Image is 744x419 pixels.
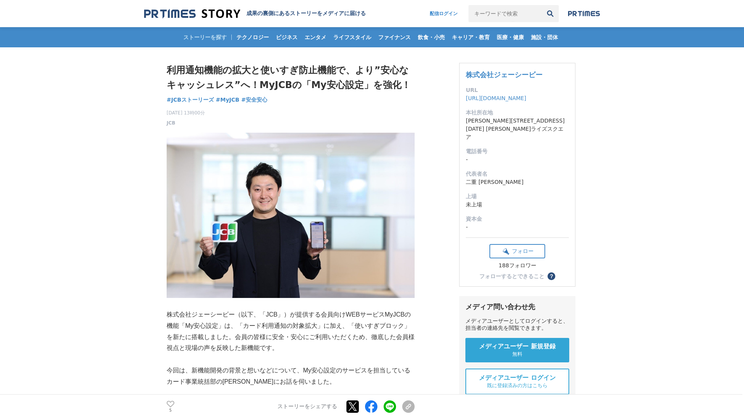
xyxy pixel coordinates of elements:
[167,96,214,103] span: #JCBストーリーズ
[415,34,448,41] span: 飲食・小売
[568,10,600,17] img: prtimes
[466,95,526,101] a: [URL][DOMAIN_NAME]
[466,147,569,156] dt: 電話番号
[489,262,545,269] div: 188フォロワー
[466,192,569,201] dt: 上場
[330,27,374,47] a: ライフスタイル
[466,215,569,223] dt: 資本金
[466,223,569,231] dd: -
[528,34,561,41] span: 施設・団体
[466,178,569,186] dd: 二重 [PERSON_NAME]
[549,274,554,279] span: ？
[167,63,415,93] h1: 利用通知機能の拡大と使いすぎ防止機能で、より”安心なキャッシュレス”へ！MyJCBの「My安心設定」を強化！
[465,369,569,395] a: メディアユーザー ログイン 既に登録済みの方はこちら
[233,34,272,41] span: テクノロジー
[468,5,542,22] input: キーワードで検索
[167,96,214,104] a: #JCBストーリーズ
[487,382,548,389] span: 既に登録済みの方はこちら
[465,318,569,332] div: メディアユーザーとしてログインすると、担当者の連絡先を閲覧できます。
[415,27,448,47] a: 飲食・小売
[465,302,569,312] div: メディア問い合わせ先
[216,96,239,104] a: #MyJCB
[479,343,556,351] span: メディアユーザー 新規登録
[144,9,366,19] a: 成果の裏側にあるストーリーをメディアに届ける 成果の裏側にあるストーリーをメディアに届ける
[489,244,545,258] button: フォロー
[233,27,272,47] a: テクノロジー
[449,27,493,47] a: キャリア・教育
[466,201,569,209] dd: 未上場
[241,96,268,104] a: #安全安心
[167,119,175,126] a: JCB
[301,34,329,41] span: エンタメ
[144,9,240,19] img: 成果の裏側にあるストーリーをメディアに届ける
[465,338,569,362] a: メディアユーザー 新規登録 無料
[512,351,522,358] span: 無料
[466,117,569,141] dd: [PERSON_NAME][STREET_ADDRESS][DATE] [PERSON_NAME]ライズスクエア
[301,27,329,47] a: エンタメ
[466,170,569,178] dt: 代表者名
[466,71,542,79] a: 株式会社ジェーシービー
[548,272,555,280] button: ？
[494,27,527,47] a: 医療・健康
[167,109,205,116] span: [DATE] 13時00分
[167,309,415,354] p: 株式会社ジェーシービー（以下、「JCB」）が提供する会員向けWEBサービスMyJCBの機能「My安心設定」は、「カード利用通知の対象拡大」に加え、「使いすぎブロック」を新たに搭載しました。会員の...
[528,27,561,47] a: 施設・団体
[216,96,239,103] span: #MyJCB
[466,156,569,164] dd: -
[449,34,493,41] span: キャリア・教育
[167,365,415,388] p: 今回は、新機能開発の背景と想いなどについて、My安心設定のサービスを担当しているカード事業統括部の[PERSON_NAME]にお話を伺いました。
[466,86,569,94] dt: URL
[167,133,415,298] img: thumbnail_9fc79d80-737b-11f0-a95f-61df31054317.jpg
[542,5,559,22] button: 検索
[273,34,301,41] span: ビジネス
[167,409,174,412] p: 5
[479,374,556,382] span: メディアユーザー ログイン
[422,5,465,22] a: 配信ログイン
[375,27,414,47] a: ファイナンス
[273,27,301,47] a: ビジネス
[466,109,569,117] dt: 本社所在地
[494,34,527,41] span: 医療・健康
[277,403,337,410] p: ストーリーをシェアする
[479,274,544,279] div: フォローするとできること
[375,34,414,41] span: ファイナンス
[330,34,374,41] span: ライフスタイル
[246,10,366,17] h2: 成果の裏側にあるストーリーをメディアに届ける
[241,96,268,103] span: #安全安心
